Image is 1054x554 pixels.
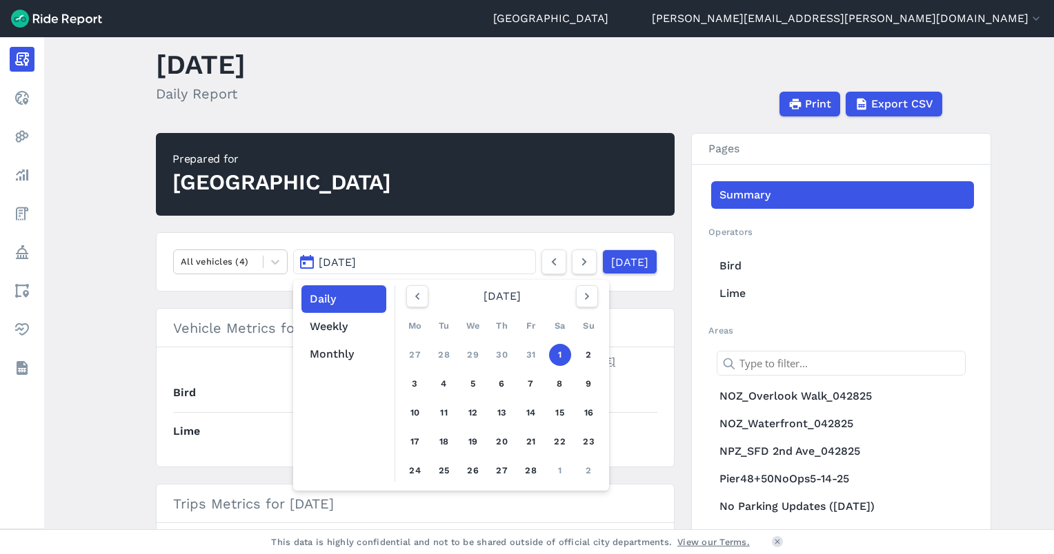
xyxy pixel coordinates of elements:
h2: Areas [708,324,974,337]
a: NOZ_Overlook Walk_042825 [711,382,974,410]
a: 10 [404,402,426,424]
div: We [462,315,484,337]
span: Export CSV [871,96,933,112]
a: 2 [578,460,600,482]
button: Daily [301,285,386,313]
a: View our Terms. [677,535,750,548]
span: Trips Per Vehicle [501,529,573,542]
a: Report [10,47,34,72]
a: 3 [404,373,426,395]
a: Areas [10,278,34,303]
a: [DATE] [602,249,657,274]
a: 4 [433,373,455,395]
a: No Parking Updates ([DATE]) [711,493,974,520]
h3: Pages [692,134,991,165]
a: 30 [491,344,513,366]
span: Start Trips [340,529,385,542]
th: Bird [173,374,295,412]
a: 24 [404,460,426,482]
a: 18 [433,431,455,453]
a: 27 [491,460,513,482]
a: 25 [433,460,455,482]
a: 11 [433,402,455,424]
a: Policy [10,240,34,265]
a: Datasets [10,356,34,380]
a: NOZ_Waterfront_042825 [711,410,974,438]
button: Export CSV [846,92,942,116]
a: [GEOGRAPHIC_DATA] [493,10,608,27]
div: Su [578,315,600,337]
a: 15 [549,402,571,424]
a: 5 [462,373,484,395]
div: [GEOGRAPHIC_DATA] [172,167,391,198]
a: 21 [520,431,542,453]
h2: Operators [708,225,974,238]
span: Print [805,96,831,112]
span: [DATE] [319,256,356,269]
a: 14 [520,402,542,424]
a: 31 [520,344,542,366]
button: Weekly [301,313,386,340]
a: 6 [491,373,513,395]
a: 22 [549,431,571,453]
a: Bird [711,252,974,280]
a: 16 [578,402,600,424]
button: Start Trips [340,529,385,545]
a: 26 [462,460,484,482]
div: Sa [549,315,571,337]
th: Lime [173,412,295,450]
input: Type to filter... [717,351,966,376]
a: Realtime [10,85,34,110]
a: 7 [520,373,542,395]
div: Th [491,315,513,337]
a: 23 [578,431,600,453]
img: Ride Report [11,10,102,28]
button: [PERSON_NAME][EMAIL_ADDRESS][PERSON_NAME][DOMAIN_NAME] [652,10,1043,27]
a: 28 [520,460,542,482]
div: Fr [520,315,542,337]
button: Trips Per Vehicle [501,529,573,545]
a: NPZ_SFD 2nd Ave_042825 [711,438,974,465]
button: Monthly [301,340,386,368]
a: Health [10,317,34,342]
a: 13 [491,402,513,424]
div: [DATE] [401,285,604,307]
a: 28 [433,344,455,366]
button: [DATE] [293,249,536,274]
div: Mo [404,315,426,337]
a: Summary [711,181,974,209]
button: Print [779,92,840,116]
a: 2 [578,344,600,366]
a: 20 [491,431,513,453]
a: 29 [462,344,484,366]
a: 12 [462,402,484,424]
a: Parking Allowed Updates ([DATE]) [711,520,974,548]
a: Analyze [10,163,34,187]
a: 9 [578,373,600,395]
a: Lime [711,280,974,307]
a: Fees [10,201,34,226]
h3: Vehicle Metrics for [DATE] [157,309,674,347]
div: Prepared for [172,151,391,167]
a: 19 [462,431,484,453]
a: 1 [549,344,571,366]
a: 8 [549,373,571,395]
a: Heatmaps [10,124,34,149]
a: 1 [549,460,571,482]
h1: [DATE] [156,45,246,83]
h3: Trips Metrics for [DATE] [157,484,674,523]
a: 17 [404,431,426,453]
div: Tu [433,315,455,337]
a: 27 [404,344,426,366]
h2: Daily Report [156,83,246,104]
a: Pier48+50NoOps5-14-25 [711,465,974,493]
